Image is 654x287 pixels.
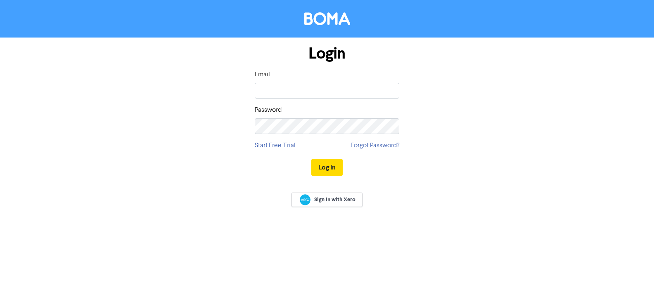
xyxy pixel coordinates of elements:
[255,105,282,115] label: Password
[311,159,343,176] button: Log In
[255,44,399,63] h1: Login
[300,194,310,205] img: Xero logo
[291,193,363,207] a: Sign In with Xero
[304,12,350,25] img: BOMA Logo
[314,196,355,203] span: Sign In with Xero
[351,141,399,151] a: Forgot Password?
[255,70,270,80] label: Email
[255,141,296,151] a: Start Free Trial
